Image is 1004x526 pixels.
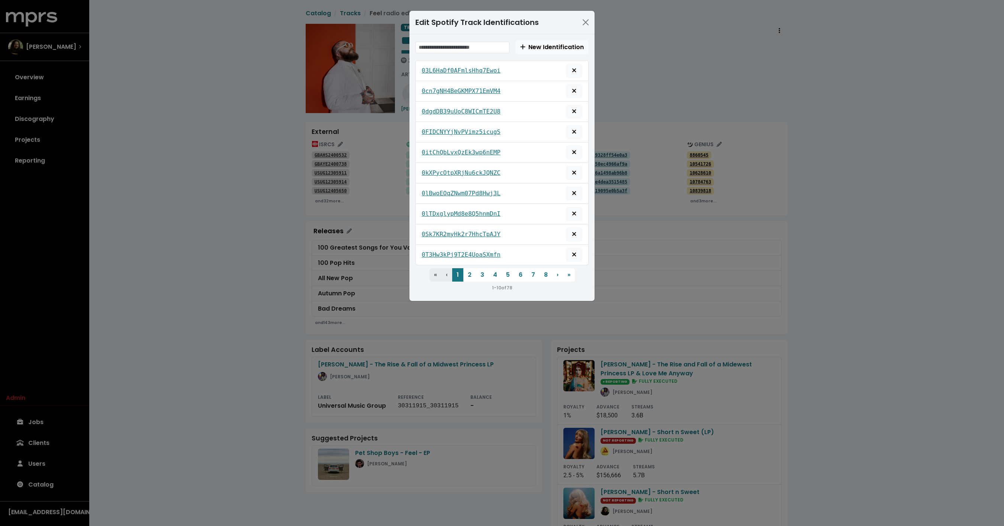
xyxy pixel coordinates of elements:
[567,270,570,279] span: »
[566,166,582,180] button: Remove this spotify identification
[422,209,501,218] a: 0lTDxglypMd8e8Q5hnmDnI
[422,189,501,198] a: 0lBwoEOqZNwm07Pd8Hwj3L
[422,169,501,176] tt: 0kXPycOtpXRjNu6ckJQNZC
[527,268,540,282] button: 7
[422,87,501,94] tt: 0cn7gNH4BeGKMPX71EmVM4
[422,250,501,259] a: 0T3Hw3kPj9T2E4UoaSXmfn
[580,16,592,28] button: Close
[422,148,501,157] a: 0itChQbLvxQzEk3wp6nEMP
[415,17,539,28] div: Edit Spotify Track Identifications
[422,107,501,116] a: 0dgdDB39uUoC8WICmTE2U8
[422,230,501,239] a: 0Sk7KR2myHk2r7HhcTpAJY
[422,251,501,258] tt: 0T3Hw3kPj9T2E4UoaSXmfn
[566,248,582,262] button: Remove this spotify identification
[422,128,501,135] tt: 0FIDCNYYjNvPVimz5icugS
[422,149,501,156] tt: 0itChQbLvxQzEk3wp6nEMP
[514,268,527,282] button: 6
[422,231,501,238] tt: 0Sk7KR2myHk2r7HhcTpAJY
[566,125,582,139] button: Remove this spotify identification
[422,128,501,137] a: 0FIDCNYYjNvPVimz5icugS
[492,285,512,291] small: 1 - 10 of 78
[566,227,582,241] button: Remove this spotify identification
[566,186,582,201] button: Remove this spotify identification
[452,268,463,282] button: 1
[502,268,514,282] button: 5
[540,268,552,282] button: 8
[422,210,501,217] tt: 0lTDxglypMd8e8Q5hnmDnI
[422,66,501,75] a: 03L6HaDf0AFmlsHhq7Ewoi
[489,268,502,282] button: 4
[422,190,501,197] tt: 0lBwoEOqZNwm07Pd8Hwj3L
[422,108,501,115] tt: 0dgdDB39uUoC8WICmTE2U8
[515,40,589,54] button: Create new Spotify track identification
[566,84,582,98] button: Remove this spotify identification
[566,105,582,119] button: Remove this spotify identification
[422,87,501,96] a: 0cn7gNH4BeGKMPX71EmVM4
[476,268,489,282] button: 3
[422,169,501,177] a: 0kXPycOtpXRjNu6ckJQNZC
[520,43,584,51] span: New Identification
[463,268,476,282] button: 2
[566,64,582,78] button: Remove this spotify identification
[566,207,582,221] button: Remove this spotify identification
[566,145,582,160] button: Remove this spotify identification
[422,67,501,74] tt: 03L6HaDf0AFmlsHhq7Ewoi
[557,270,559,279] span: ›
